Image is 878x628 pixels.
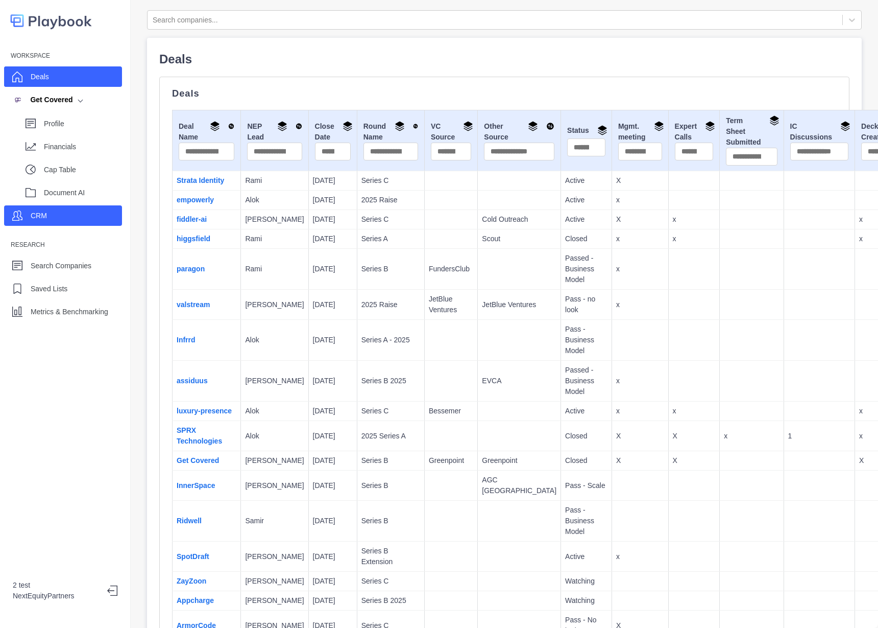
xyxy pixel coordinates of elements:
[567,125,605,138] div: Status
[616,455,664,466] p: X
[361,376,420,386] p: Series B 2025
[565,505,607,537] p: Pass - Business Model
[705,121,715,131] img: Group By
[177,517,202,525] a: Ridwell
[31,307,108,317] p: Metrics & Benchmarking
[429,406,473,416] p: Bessemer
[245,335,304,345] p: Alok
[245,264,304,274] p: Rami
[361,335,420,345] p: Series A - 2025
[565,214,607,225] p: Active
[361,175,420,186] p: Series C
[245,516,304,526] p: Samir
[618,121,662,143] div: Mgmt. meeting
[245,480,304,491] p: [PERSON_NAME]
[565,480,607,491] p: Pass - Scale
[177,596,214,604] a: Appcharge
[177,552,209,561] a: SpotDraft
[13,95,23,105] img: company image
[565,551,607,562] p: Active
[177,377,208,385] a: assiduus
[565,195,607,205] p: Active
[413,121,418,131] img: Sort
[363,121,418,143] div: Round Name
[361,546,420,567] p: Series B Extension
[245,455,304,466] p: [PERSON_NAME]
[482,299,556,310] p: JetBlue Ventures
[313,195,353,205] p: [DATE]
[429,294,473,315] p: JetBlue Ventures
[44,119,122,129] p: Profile
[361,214,420,225] p: Series C
[361,595,420,606] p: Series B 2025
[482,475,556,496] p: AGC [GEOGRAPHIC_DATA]
[565,175,607,186] p: Active
[31,72,49,82] p: Deals
[616,175,664,186] p: X
[726,115,777,148] div: Term Sheet Submitted
[616,264,664,274] p: x
[245,431,304,441] p: Alok
[673,406,716,416] p: x
[313,299,353,310] p: [DATE]
[565,365,607,397] p: Passed - Business Model
[228,121,235,131] img: Sort
[675,121,714,143] div: Expert Calls
[673,214,716,225] p: x
[361,480,420,491] p: Series B
[313,406,353,416] p: [DATE]
[673,455,716,466] p: X
[179,121,234,143] div: Deal Name
[313,480,353,491] p: [DATE]
[177,215,207,223] a: fiddler-ai
[395,121,405,131] img: Group By
[463,121,473,131] img: Group By
[245,576,304,587] p: [PERSON_NAME]
[313,551,353,562] p: [DATE]
[769,115,779,126] img: Group By
[245,376,304,386] p: [PERSON_NAME]
[565,324,607,356] p: Pass - Business Model
[361,264,420,274] p: Series B
[10,10,92,31] img: logo-colored
[616,406,664,416] p: x
[313,576,353,587] p: [DATE]
[482,376,556,386] p: EVCA
[361,516,420,526] p: Series B
[597,125,607,135] img: Group By
[528,121,538,131] img: Group By
[616,234,664,244] p: x
[361,431,420,441] p: 2025 Series A
[361,195,420,205] p: 2025 Raise
[245,595,304,606] p: [PERSON_NAME]
[177,336,196,344] a: Infrrd
[31,261,91,271] p: Search Companies
[177,577,206,585] a: ZayZoon
[296,121,302,131] img: Sort
[245,551,304,562] p: [PERSON_NAME]
[482,234,556,244] p: Scout
[565,595,607,606] p: Watching
[245,299,304,310] p: [PERSON_NAME]
[673,431,716,441] p: X
[313,335,353,345] p: [DATE]
[177,196,214,204] a: empowerly
[177,300,210,309] a: valstream
[313,431,353,441] p: [DATE]
[840,121,850,131] img: Group By
[313,175,353,186] p: [DATE]
[616,551,664,562] p: x
[13,95,73,105] div: Get Covered
[177,176,224,184] a: Strata Identity
[361,455,420,466] p: Series B
[177,481,215,490] a: InnerSpace
[429,455,473,466] p: Greenpoint
[565,234,607,244] p: Closed
[616,431,664,441] p: X
[159,50,849,68] p: Deals
[616,214,664,225] p: X
[482,214,556,225] p: Cold Outreach
[313,595,353,606] p: [DATE]
[247,121,302,143] div: NEP Lead
[361,406,420,416] p: Series C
